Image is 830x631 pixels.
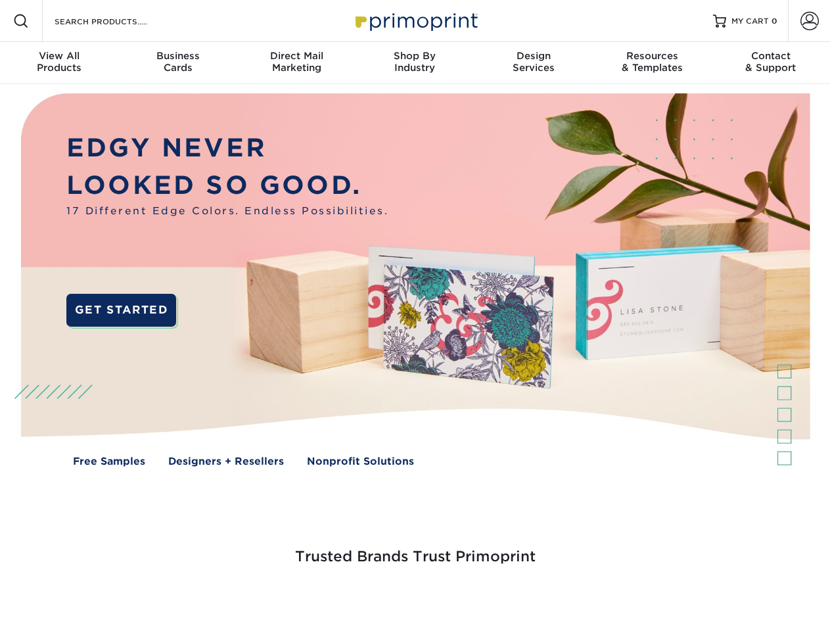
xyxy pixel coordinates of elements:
span: Direct Mail [237,50,356,62]
img: Goodwill [710,599,710,600]
a: Direct MailMarketing [237,42,356,84]
img: Smoothie King [95,599,96,600]
a: DesignServices [474,42,593,84]
div: Industry [356,50,474,74]
a: Shop ByIndustry [356,42,474,84]
a: Free Samples [73,454,145,469]
span: Shop By [356,50,474,62]
a: BusinessCards [118,42,237,84]
div: Services [474,50,593,74]
a: Contact& Support [712,42,830,84]
span: Resources [593,50,711,62]
div: & Templates [593,50,711,74]
h3: Trusted Brands Trust Primoprint [31,517,800,581]
p: LOOKED SO GOOD. [66,167,388,204]
a: GET STARTED [66,294,176,327]
img: Google [335,599,336,600]
a: Resources& Templates [593,42,711,84]
a: Nonprofit Solutions [307,454,414,469]
img: Freeform [197,599,198,600]
div: Marketing [237,50,356,74]
div: Cards [118,50,237,74]
span: 17 Different Edge Colors. Endless Possibilities. [66,204,388,219]
span: MY CART [731,16,769,27]
span: Contact [712,50,830,62]
div: & Support [712,50,830,74]
img: Primoprint [350,7,481,35]
span: Business [118,50,237,62]
p: EDGY NEVER [66,129,388,167]
span: Design [474,50,593,62]
a: Designers + Resellers [168,454,284,469]
span: 0 [772,16,777,26]
input: SEARCH PRODUCTS..... [53,13,181,29]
